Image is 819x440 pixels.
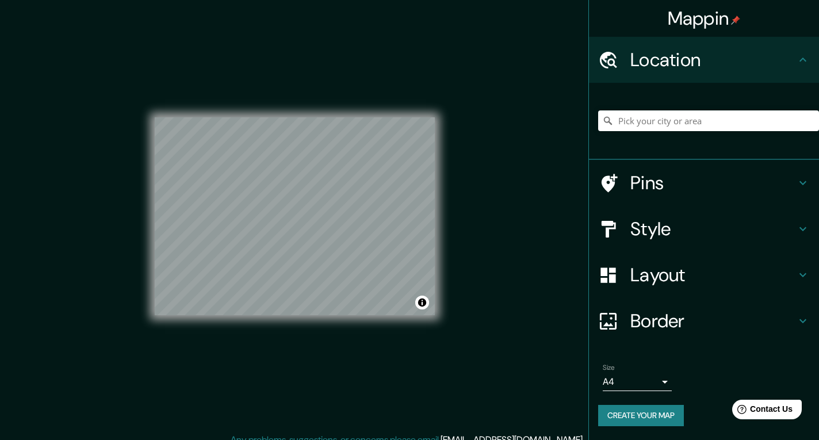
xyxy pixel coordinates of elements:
[415,296,429,309] button: Toggle attribution
[668,7,741,30] h4: Mappin
[630,217,796,240] h4: Style
[630,171,796,194] h4: Pins
[589,206,819,252] div: Style
[603,363,615,373] label: Size
[589,298,819,344] div: Border
[589,37,819,83] div: Location
[630,309,796,332] h4: Border
[589,160,819,206] div: Pins
[630,263,796,286] h4: Layout
[603,373,672,391] div: A4
[589,252,819,298] div: Layout
[598,405,684,426] button: Create your map
[717,395,806,427] iframe: Help widget launcher
[731,16,740,25] img: pin-icon.png
[598,110,819,131] input: Pick your city or area
[155,117,435,315] canvas: Map
[630,48,796,71] h4: Location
